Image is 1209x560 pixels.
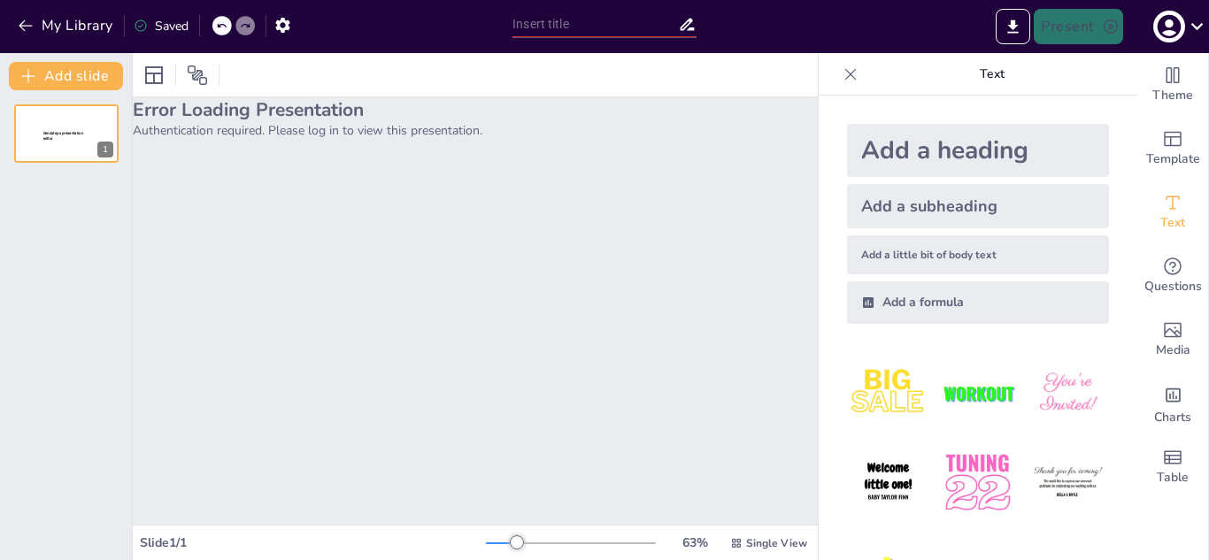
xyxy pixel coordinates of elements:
h2: Error Loading Presentation [133,97,818,122]
div: Add text boxes [1137,180,1208,244]
img: 4.jpeg [847,441,929,524]
span: Text [1160,213,1185,233]
div: Change the overall theme [1137,53,1208,117]
div: Add a little bit of body text [847,235,1109,274]
span: Charts [1154,408,1191,427]
div: 1 [97,142,113,157]
div: Add a heading [847,124,1109,177]
span: Questions [1144,277,1202,296]
div: Get real-time input from your audience [1137,244,1208,308]
img: 6.jpeg [1027,441,1109,524]
span: Table [1157,468,1189,487]
button: Export to PowerPoint [996,9,1030,44]
img: 2.jpeg [936,352,1019,434]
div: Add images, graphics, shapes or video [1137,308,1208,372]
button: Add slide [9,62,123,90]
span: Sendsteps presentation editor [43,131,83,141]
div: Slide 1 / 1 [140,534,486,551]
input: Insert title [512,12,678,37]
p: Authentication required. Please log in to view this presentation. [133,122,818,139]
span: Template [1146,150,1200,169]
span: Media [1156,341,1190,360]
div: Add ready made slides [1137,117,1208,180]
div: 63 % [674,534,716,551]
img: 3.jpeg [1027,352,1109,434]
img: 1.jpeg [847,352,929,434]
span: Single View [746,536,807,550]
span: Theme [1152,86,1193,105]
div: 1 [14,104,119,163]
div: Add a subheading [847,184,1109,228]
p: Text [865,53,1120,96]
div: Add a table [1137,435,1208,499]
div: Add charts and graphs [1137,372,1208,435]
div: Add a formula [847,281,1109,324]
img: 5.jpeg [936,441,1019,524]
button: My Library [13,12,120,40]
div: Saved [134,18,189,35]
div: Layout [140,61,168,89]
button: Present [1034,9,1122,44]
span: Position [187,65,208,86]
